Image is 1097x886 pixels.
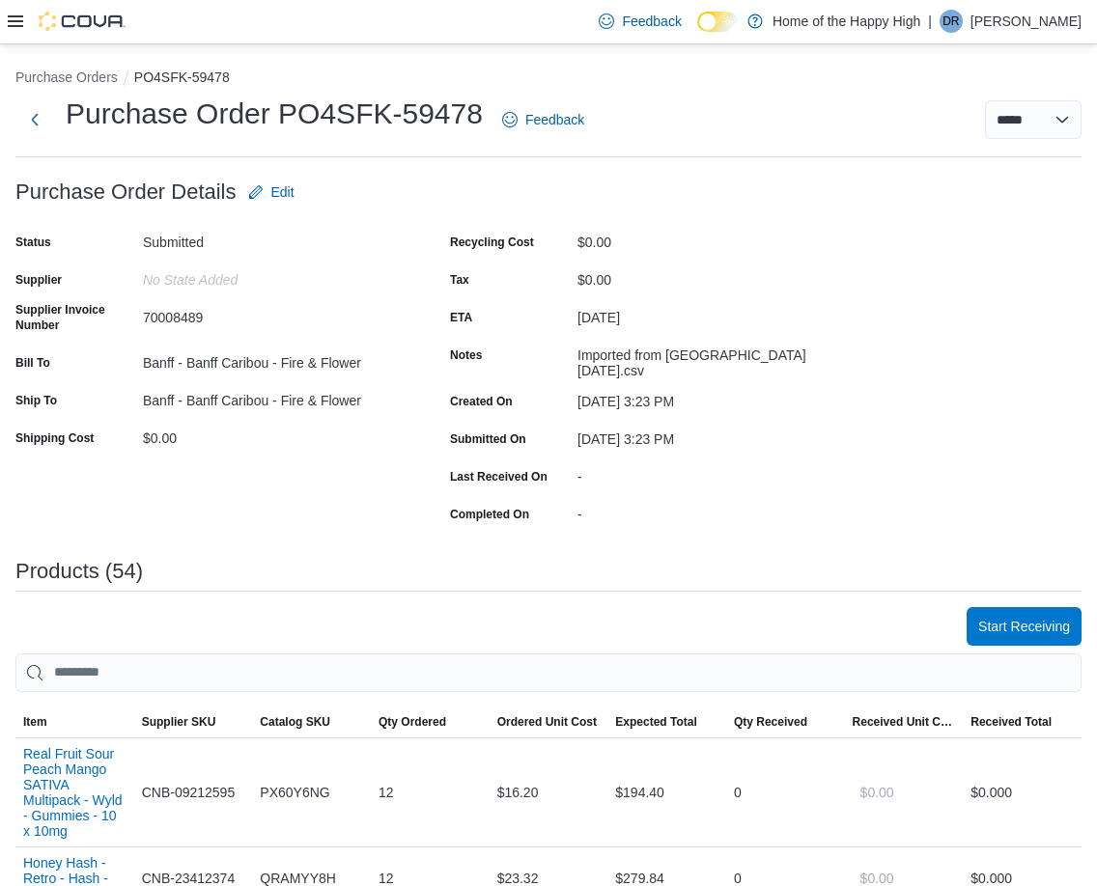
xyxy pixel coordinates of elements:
[967,607,1082,646] button: Start Receiving
[450,469,548,485] label: Last Received On
[15,180,237,204] h3: Purchase Order Details
[15,706,134,737] button: Item
[607,706,726,737] button: Expected Total
[450,310,472,325] label: ETA
[15,302,135,333] label: Supplier Invoice Number
[615,714,696,730] span: Expected Total
[66,95,483,133] h1: Purchase Order PO4SFK-59478
[271,182,295,202] span: Edit
[143,385,402,408] div: Banff - Banff Caribou - Fire & Flower
[607,773,726,812] div: $194.40
[853,773,902,812] button: $0.00
[260,714,330,730] span: Catalog SKU
[577,302,836,325] div: [DATE]
[143,423,402,446] div: $0.00
[15,355,50,371] label: Bill To
[853,714,956,730] span: Received Unit Cost
[450,507,529,522] label: Completed On
[15,69,118,85] button: Purchase Orders
[490,773,608,812] div: $16.20
[134,69,230,85] button: PO4SFK-59478
[15,235,51,250] label: Status
[15,68,1082,91] nav: An example of EuiBreadcrumbs
[726,706,845,737] button: Qty Received
[591,2,689,41] a: Feedback
[928,10,932,33] p: |
[143,302,402,325] div: 70008489
[15,560,143,583] h3: Products (54)
[978,617,1070,636] span: Start Receiving
[23,714,47,730] span: Item
[15,430,94,446] label: Shipping Cost
[23,746,127,839] button: Real Fruit Sour Peach Mango SATIVA Multipack - Wyld - Gummies - 10 x 10mg
[734,714,807,730] span: Qty Received
[142,714,216,730] span: Supplier SKU
[497,714,597,730] span: Ordered Unit Cost
[970,714,1052,730] span: Received Total
[134,706,253,737] button: Supplier SKU
[450,431,526,447] label: Submitted On
[577,461,836,485] div: -
[252,706,371,737] button: Catalog SKU
[525,110,584,129] span: Feedback
[371,706,490,737] button: Qty Ordered
[942,10,959,33] span: DR
[773,10,920,33] p: Home of the Happy High
[450,347,482,363] label: Notes
[940,10,963,33] div: Drew Rennie
[143,347,402,371] div: Banff - Banff Caribou - Fire & Flower
[379,714,446,730] span: Qty Ordered
[143,264,402,288] div: No State added
[450,235,534,250] label: Recycling Cost
[726,773,845,812] div: 0
[450,272,469,288] label: Tax
[577,264,836,288] div: $0.00
[970,10,1082,33] p: [PERSON_NAME]
[15,393,57,408] label: Ship To
[450,394,513,409] label: Created On
[490,706,608,737] button: Ordered Unit Cost
[39,12,126,31] img: Cova
[260,781,329,804] span: PX60Y6NG
[622,12,681,31] span: Feedback
[577,227,836,250] div: $0.00
[577,340,836,378] div: Imported from [GEOGRAPHIC_DATA] [DATE].csv
[240,173,302,211] button: Edit
[15,272,62,288] label: Supplier
[577,424,836,447] div: [DATE] 3:23 PM
[143,227,402,250] div: Submitted
[577,386,836,409] div: [DATE] 3:23 PM
[845,706,964,737] button: Received Unit Cost
[697,12,738,32] input: Dark Mode
[494,100,592,139] a: Feedback
[697,32,698,33] span: Dark Mode
[860,783,894,802] span: $0.00
[142,781,236,804] span: CNB-09212595
[963,706,1082,737] button: Received Total
[970,781,1074,804] div: $0.00 0
[371,773,490,812] div: 12
[577,499,836,522] div: -
[15,100,54,139] button: Next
